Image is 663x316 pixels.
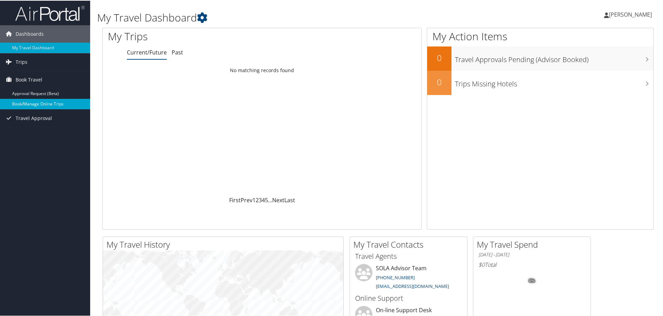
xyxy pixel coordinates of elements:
[172,48,183,55] a: Past
[353,238,467,250] h2: My Travel Contacts
[256,196,259,203] a: 2
[241,196,252,203] a: Prev
[108,28,283,43] h1: My Trips
[272,196,284,203] a: Next
[609,10,652,18] span: [PERSON_NAME]
[529,278,535,282] tspan: 0%
[427,70,653,94] a: 0Trips Missing Hotels
[455,75,653,88] h3: Trips Missing Hotels
[477,238,591,250] h2: My Travel Spend
[427,28,653,43] h1: My Action Items
[479,260,585,268] h6: Total
[16,109,52,126] span: Travel Approval
[15,5,85,21] img: airportal-logo.png
[16,53,27,70] span: Trips
[284,196,295,203] a: Last
[265,196,268,203] a: 5
[229,196,241,203] a: First
[427,76,451,87] h2: 0
[262,196,265,203] a: 4
[427,46,653,70] a: 0Travel Approvals Pending (Advisor Booked)
[127,48,167,55] a: Current/Future
[455,51,653,64] h3: Travel Approvals Pending (Advisor Booked)
[252,196,256,203] a: 1
[16,25,44,42] span: Dashboards
[427,51,451,63] h2: 0
[479,251,585,257] h6: [DATE] - [DATE]
[103,63,421,76] td: No matching records found
[352,263,465,292] li: SOLA Advisor Team
[355,251,462,261] h3: Travel Agents
[106,238,343,250] h2: My Travel History
[97,10,472,24] h1: My Travel Dashboard
[604,3,659,24] a: [PERSON_NAME]
[376,282,449,289] a: [EMAIL_ADDRESS][DOMAIN_NAME]
[259,196,262,203] a: 3
[355,293,462,302] h3: Online Support
[16,70,42,88] span: Book Travel
[268,196,272,203] span: …
[479,260,485,268] span: $0
[376,274,415,280] a: [PHONE_NUMBER]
